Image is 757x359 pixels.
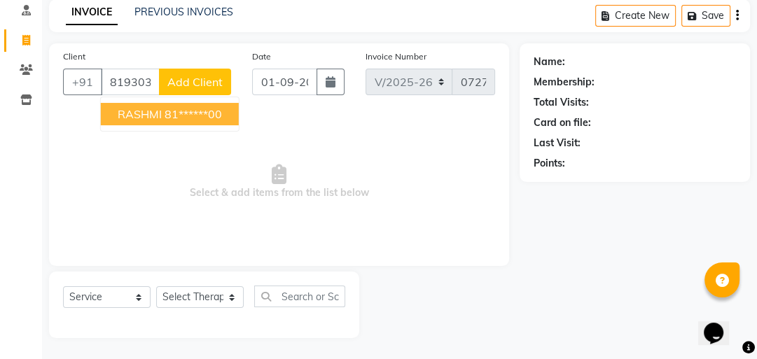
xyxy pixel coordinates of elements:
[252,50,271,63] label: Date
[698,303,743,345] iframe: chat widget
[254,286,345,307] input: Search or Scan
[134,6,233,18] a: PREVIOUS INVOICES
[159,69,231,95] button: Add Client
[63,69,102,95] button: +91
[118,107,162,121] span: RASHMI
[63,112,495,252] span: Select & add items from the list below
[534,156,565,171] div: Points:
[63,50,85,63] label: Client
[534,115,591,130] div: Card on file:
[167,75,223,89] span: Add Client
[534,55,565,69] div: Name:
[534,136,581,150] div: Last Visit:
[101,69,160,95] input: Search by Name/Mobile/Email/Code
[681,5,730,27] button: Save
[366,50,426,63] label: Invoice Number
[534,95,589,110] div: Total Visits:
[534,75,595,90] div: Membership:
[595,5,676,27] button: Create New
